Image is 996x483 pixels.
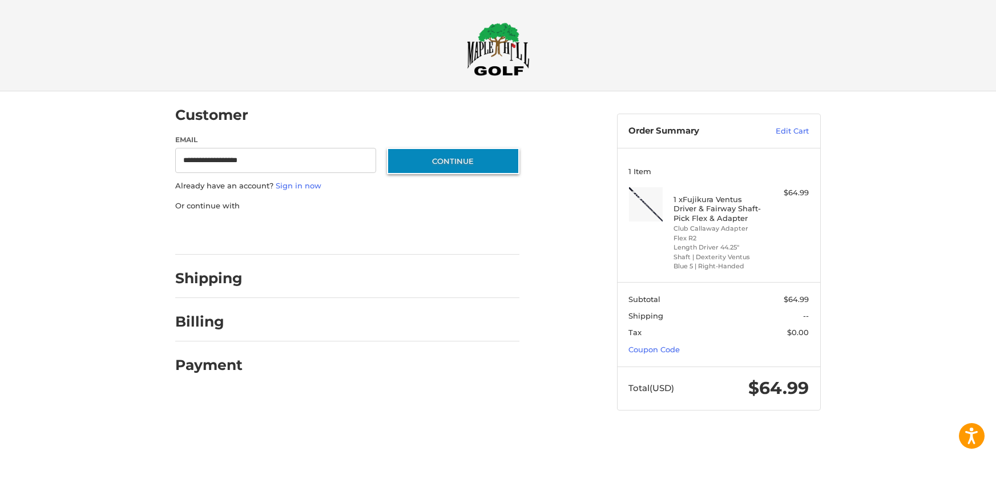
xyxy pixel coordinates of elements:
[172,223,257,243] iframe: PayPal-paypal
[764,187,809,199] div: $64.99
[629,383,675,393] span: Total (USD)
[365,223,451,243] iframe: PayPal-venmo
[902,452,996,483] iframe: Google Customer Reviews
[175,106,248,124] h2: Customer
[175,269,243,287] h2: Shipping
[175,180,519,192] p: Already have an account?
[674,252,761,271] li: Shaft | Dexterity Ventus Blue 5 | Right-Handed
[674,243,761,252] li: Length Driver 44.25"
[175,356,243,374] h2: Payment
[387,148,519,174] button: Continue
[467,22,530,76] img: Maple Hill Golf
[629,311,664,320] span: Shipping
[629,126,752,137] h3: Order Summary
[804,311,809,320] span: --
[674,195,761,223] h4: 1 x Fujikura Ventus Driver & Fairway Shaft- Pick Flex & Adapter
[629,328,642,337] span: Tax
[175,135,376,145] label: Email
[752,126,809,137] a: Edit Cart
[749,377,809,399] span: $64.99
[784,295,809,304] span: $64.99
[175,313,242,331] h2: Billing
[629,167,809,176] h3: 1 Item
[175,200,519,212] p: Or continue with
[788,328,809,337] span: $0.00
[276,181,321,190] a: Sign in now
[674,224,761,234] li: Club Callaway Adapter
[268,223,354,243] iframe: PayPal-paylater
[674,234,761,243] li: Flex R2
[629,345,680,354] a: Coupon Code
[629,295,661,304] span: Subtotal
